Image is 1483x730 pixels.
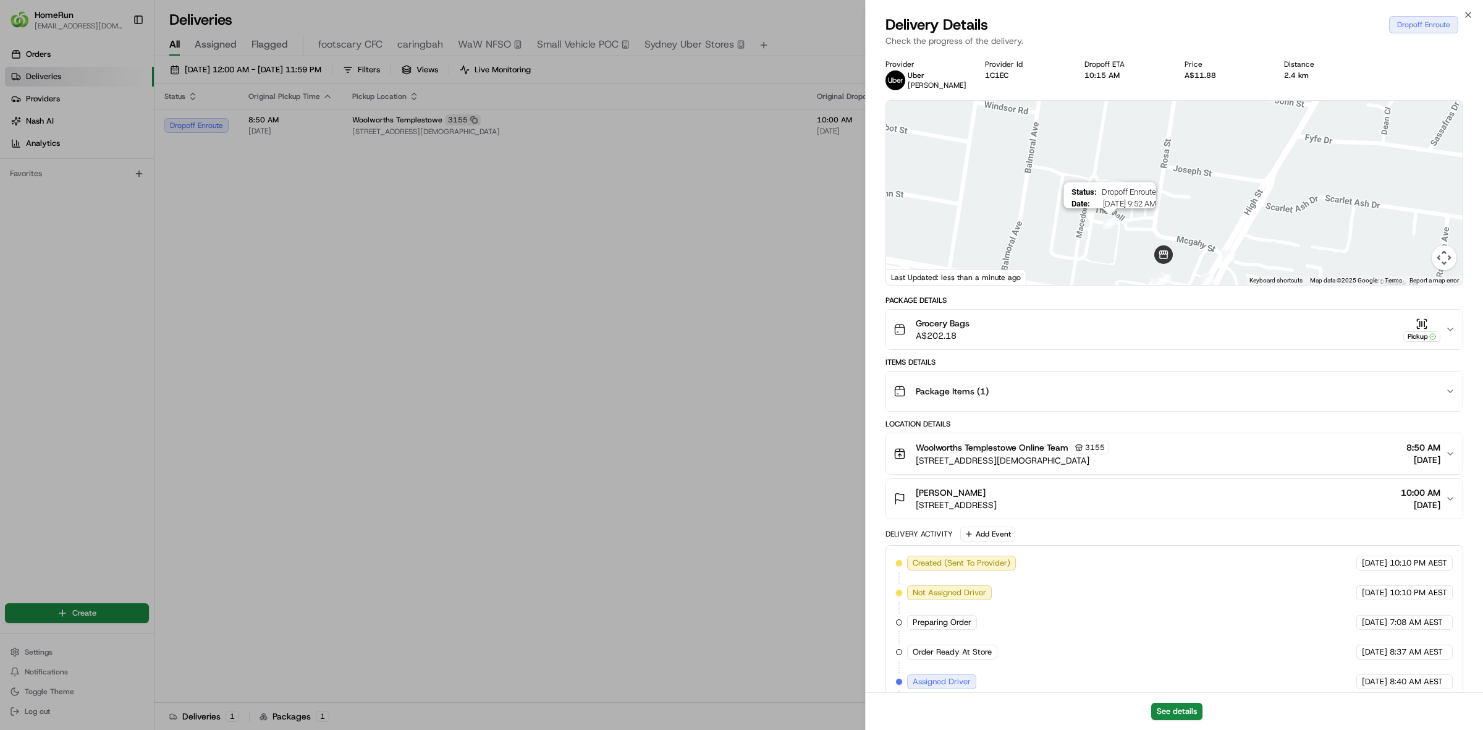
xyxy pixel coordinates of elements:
span: [DATE] [1362,617,1387,628]
span: A$202.18 [916,329,970,342]
span: Date : [1071,199,1089,208]
div: A$11.88 [1185,70,1264,80]
button: Pickup [1403,318,1440,342]
span: 10:10 PM AEST [1390,558,1447,569]
button: [PERSON_NAME][STREET_ADDRESS]10:00 AM[DATE] [886,479,1463,519]
div: Price [1185,59,1264,69]
button: Package Items (1) [886,371,1463,411]
span: Preparing Order [913,617,971,628]
div: Distance [1284,59,1364,69]
img: uber-new-logo.jpeg [885,70,905,90]
div: Provider [885,59,965,69]
span: [DATE] 9:52 AM [1094,199,1156,208]
span: [DATE] [1401,499,1440,511]
button: Map camera controls [1432,245,1456,270]
span: 8:40 AM AEST [1390,676,1443,687]
div: 6 [1146,274,1159,287]
div: 15 [1201,274,1214,287]
div: Pickup [1403,331,1440,342]
span: Created (Sent To Provider) [913,558,1010,569]
span: 10:10 PM AEST [1390,587,1447,598]
div: 7 [1151,273,1164,286]
button: Add Event [960,527,1015,541]
span: [PERSON_NAME] [916,486,986,499]
span: 7:08 AM AEST [1390,617,1443,628]
span: 8:37 AM AEST [1390,647,1443,658]
div: Items Details [885,357,1463,367]
span: Status : [1071,187,1096,197]
div: Dropoff ETA [1084,59,1164,69]
span: Package Items ( 1 ) [916,385,989,397]
span: Delivery Details [885,15,988,35]
img: Google [889,269,930,285]
button: Keyboard shortcuts [1249,276,1303,285]
div: 19 [1152,274,1166,287]
div: 20 [1155,274,1168,287]
a: Open this area in Google Maps (opens a new window) [889,269,930,285]
span: 8:50 AM [1406,441,1440,454]
div: 2.4 km [1284,70,1364,80]
span: Order Ready At Store [913,647,992,658]
span: Not Assigned Driver [913,587,986,598]
a: Terms (opens in new tab) [1385,277,1402,284]
div: 18 [1147,274,1161,287]
span: [STREET_ADDRESS] [916,499,997,511]
span: Assigned Driver [913,676,971,687]
span: Uber [908,70,924,80]
div: 5 [1149,273,1162,286]
span: [STREET_ADDRESS][DEMOGRAPHIC_DATA] [916,454,1109,467]
span: [DATE] [1362,558,1387,569]
span: [DATE] [1406,454,1440,466]
div: 2 [1156,274,1169,287]
span: Grocery Bags [916,317,970,329]
div: Location Details [885,419,1463,429]
span: Map data ©2025 Google [1310,277,1377,284]
div: Last Updated: less than a minute ago [886,270,1026,285]
button: Grocery BagsA$202.18Pickup [886,310,1463,349]
span: [PERSON_NAME] [908,80,966,90]
button: Woolworths Templestowe Online Team3155[STREET_ADDRESS][DEMOGRAPHIC_DATA]8:50 AM[DATE] [886,433,1463,474]
button: See details [1151,703,1202,720]
div: Delivery Activity [885,529,953,539]
span: [DATE] [1362,647,1387,658]
button: 1C1EC [985,70,1008,80]
div: 1 [1222,250,1235,264]
div: Provider Id [985,59,1065,69]
div: 17 [1146,274,1160,287]
span: Woolworths Templestowe Online Team [916,441,1068,454]
a: Report a map error [1409,277,1459,284]
div: 16 [1157,274,1171,288]
div: 21 [1103,215,1117,229]
span: Dropoff Enroute [1101,187,1156,197]
span: 10:00 AM [1401,486,1440,499]
span: [DATE] [1362,676,1387,687]
p: Check the progress of the delivery. [885,35,1463,47]
div: 10:15 AM [1084,70,1164,80]
div: Package Details [885,295,1463,305]
span: [DATE] [1362,587,1387,598]
span: 3155 [1085,443,1105,452]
